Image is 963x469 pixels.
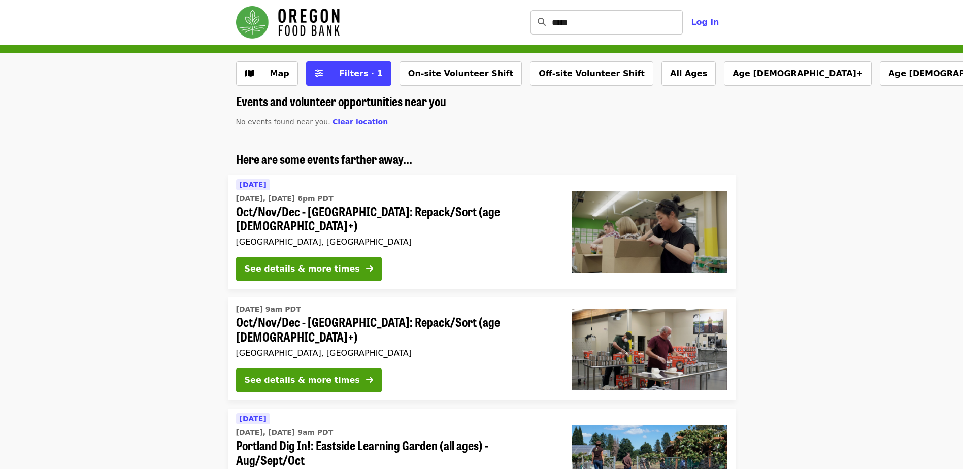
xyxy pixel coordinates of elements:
[228,297,736,400] a: See details for "Oct/Nov/Dec - Portland: Repack/Sort (age 16+)"
[236,304,301,315] time: [DATE] 9am PDT
[245,69,254,78] i: map icon
[236,438,556,467] span: Portland Dig In!: Eastside Learning Garden (all ages) - Aug/Sept/Oct
[236,427,334,438] time: [DATE], [DATE] 9am PDT
[339,69,383,78] span: Filters · 1
[240,181,267,189] span: [DATE]
[572,309,727,390] img: Oct/Nov/Dec - Portland: Repack/Sort (age 16+) organized by Oregon Food Bank
[572,191,727,273] img: Oct/Nov/Dec - Portland: Repack/Sort (age 8+) organized by Oregon Food Bank
[366,264,373,274] i: arrow-right icon
[306,61,391,86] button: Filters (1 selected)
[270,69,289,78] span: Map
[236,61,298,86] button: Show map view
[236,348,556,358] div: [GEOGRAPHIC_DATA], [GEOGRAPHIC_DATA]
[228,175,736,290] a: See details for "Oct/Nov/Dec - Portland: Repack/Sort (age 8+)"
[245,263,360,275] div: See details & more times
[245,374,360,386] div: See details & more times
[236,368,382,392] button: See details & more times
[724,61,872,86] button: Age [DEMOGRAPHIC_DATA]+
[236,92,446,110] span: Events and volunteer opportunities near you
[236,237,556,247] div: [GEOGRAPHIC_DATA], [GEOGRAPHIC_DATA]
[236,193,334,204] time: [DATE], [DATE] 6pm PDT
[236,204,556,233] span: Oct/Nov/Dec - [GEOGRAPHIC_DATA]: Repack/Sort (age [DEMOGRAPHIC_DATA]+)
[333,118,388,126] span: Clear location
[236,150,412,167] span: Here are some events farther away...
[552,10,683,35] input: Search
[236,118,330,126] span: No events found near you.
[366,375,373,385] i: arrow-right icon
[240,415,267,423] span: [DATE]
[400,61,522,86] button: On-site Volunteer Shift
[236,315,556,344] span: Oct/Nov/Dec - [GEOGRAPHIC_DATA]: Repack/Sort (age [DEMOGRAPHIC_DATA]+)
[315,69,323,78] i: sliders-h icon
[530,61,653,86] button: Off-site Volunteer Shift
[661,61,716,86] button: All Ages
[236,6,340,39] img: Oregon Food Bank - Home
[691,17,719,27] span: Log in
[538,17,546,27] i: search icon
[333,117,388,127] button: Clear location
[683,12,727,32] button: Log in
[236,257,382,281] button: See details & more times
